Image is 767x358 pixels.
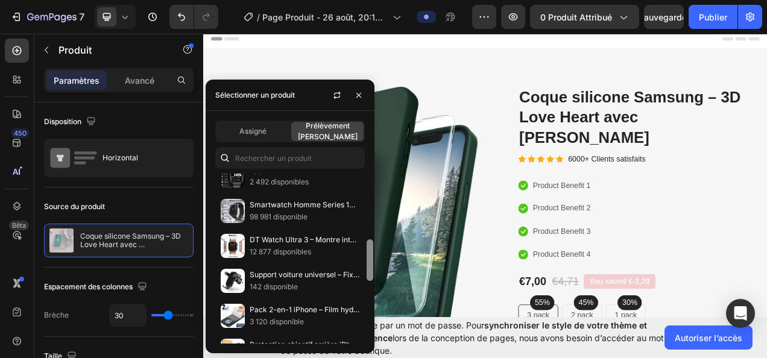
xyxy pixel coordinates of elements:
pre: You saved €-2,29 [488,314,580,333]
p: Smartwatch Homme Series 10 – HD AMOLED 32GB, GPS & NFC [250,199,359,211]
p: Protection objectif arrière iPhone – 1 à 4 pièces HD [250,339,359,351]
div: €7,00 [404,313,441,334]
span: Votre page est protégée par un mot de passe. Pour lors de la conception de pages, nous avons beso... [280,319,664,357]
img: Caractéristique du produit IMG [49,228,74,253]
p: 2 492 disponibles [250,176,359,188]
input: Search in Settings & Advanced [215,147,365,169]
button: 0 produit attribué [530,5,639,29]
p: Product Benefit 4 [423,280,497,298]
span: Assigné [239,126,267,137]
p: 7 [79,10,84,24]
img: Collections [221,199,245,223]
p: Product [58,43,161,57]
font: Brèche [44,310,69,321]
iframe: Design area [203,29,767,321]
p: Product Benefit 1 [423,192,497,210]
button: Sauvegarder [644,5,684,29]
span: 0 produit attribué [540,11,612,24]
p: Avancé [125,74,154,87]
p: 98 981 disponible [250,211,359,223]
button: 7 [5,5,90,29]
img: Collections [221,269,245,293]
p: Product Benefit 2 [423,221,497,239]
button: Publier [689,5,737,29]
font: Disposition [44,116,81,127]
button: Autoriser l’accès [664,325,753,350]
p: 55% [425,344,444,358]
span: Autoriser l’accès [675,331,742,344]
p: Pack 2-en-1 iPhone – Film hydrogel + verre [PERSON_NAME] [250,304,359,316]
p: 45% [481,344,500,358]
img: Collections [221,234,245,258]
font: Espacement des colonnes [44,281,133,292]
font: Sélectionner un produit [215,90,295,101]
img: Collections [221,304,245,328]
p: 12 877 disponibles [250,246,359,258]
font: Source du produit [44,201,105,212]
span: / [257,11,260,24]
p: Product Benefit 3 [423,251,497,268]
p: Paramètres [54,74,99,87]
div: 450 [11,128,29,138]
div: Annuler/Rétablir [169,5,218,29]
p: Support voiture universel – Fixation grille d’aération 360° [250,269,359,281]
div: Horizontal [103,144,176,172]
span: Page Produit - 26 août, 20:13:33 [262,11,388,24]
p: 3 120 disponible [250,316,359,328]
div: Bêta [9,221,29,230]
font: Publier [699,11,727,24]
p: 6000+ Clients satisfaits [468,158,567,175]
div: Ouvrez Intercom Messenger [726,299,755,328]
input: Auto [110,304,146,326]
p: 142 disponible [250,281,359,293]
h2: Coque silicone Samsung – 3D Love Heart avec [PERSON_NAME] [404,73,715,153]
span: Prélèvement [PERSON_NAME] [291,121,364,142]
span: Sauvegarder [639,12,690,22]
img: Collections [221,164,245,188]
p: 30% [537,344,557,358]
p: DT Watch Ultra 3 – Montre intelligente iOS 32GB, GPS & NFC [250,234,359,246]
div: €4,71 [446,313,484,334]
p: Coque silicone Samsung – 3D Love Heart avec [PERSON_NAME] [80,232,188,249]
